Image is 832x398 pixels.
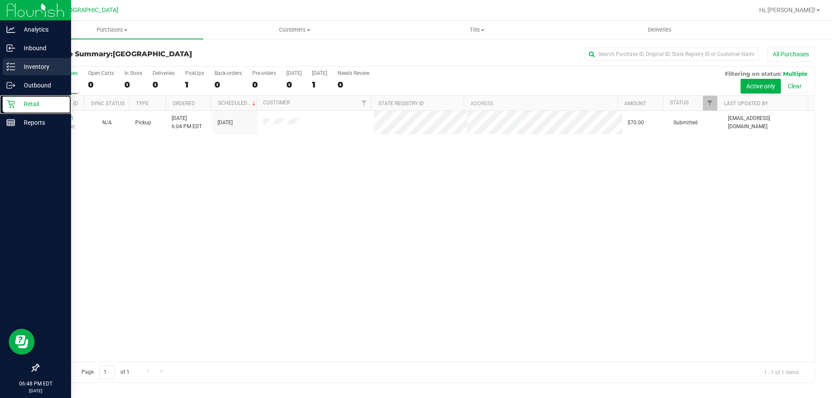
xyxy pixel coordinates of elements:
a: Scheduled [218,100,257,106]
a: Customers [203,21,386,39]
a: Ordered [172,100,195,107]
div: In Store [124,70,142,76]
th: Address [464,96,617,111]
button: N/A [102,119,112,127]
a: Sync Status [91,100,124,107]
a: Type [136,100,149,107]
a: Amount [624,100,646,107]
span: $70.00 [627,119,644,127]
a: Filter [703,96,717,110]
span: Not Applicable [102,120,112,126]
span: [GEOGRAPHIC_DATA] [113,50,192,58]
div: Deliveries [153,70,175,76]
div: 1 [185,80,204,90]
span: Purchases [21,26,203,34]
h3: Purchase Summary: [38,50,297,58]
span: Submitted [673,119,698,127]
p: Inventory [15,61,67,72]
inline-svg: Inbound [6,44,15,52]
inline-svg: Inventory [6,62,15,71]
inline-svg: Analytics [6,25,15,34]
a: Filter [357,96,371,110]
span: Pickup [135,119,151,127]
span: [GEOGRAPHIC_DATA] [59,6,118,14]
div: Open Carts [88,70,114,76]
div: [DATE] [286,70,302,76]
a: Status [670,100,689,106]
span: Page of 1 [74,366,136,379]
span: Customers [204,26,385,34]
span: [DATE] 6:04 PM EDT [172,114,202,131]
p: 06:48 PM EDT [4,380,67,388]
p: Reports [15,117,67,128]
div: 0 [153,80,175,90]
button: Active only [741,79,781,94]
button: Clear [782,79,807,94]
span: [EMAIL_ADDRESS][DOMAIN_NAME] [728,114,809,131]
a: State Registry ID [378,100,424,107]
div: PickUps [185,70,204,76]
iframe: Resource center [9,329,35,355]
div: 0 [214,80,242,90]
span: [DATE] [218,119,233,127]
a: Purchases [21,21,203,39]
span: Multiple [783,70,807,77]
p: Inbound [15,43,67,53]
div: 0 [286,80,302,90]
a: Last Updated By [724,100,768,107]
span: Tills [386,26,568,34]
a: Customer [263,100,290,106]
a: Tills [386,21,568,39]
div: 0 [338,80,370,90]
div: 1 [312,80,327,90]
div: [DATE] [312,70,327,76]
div: Pre-orders [252,70,276,76]
div: 0 [124,80,142,90]
span: 1 - 1 of 1 items [757,366,806,379]
a: Deliveries [569,21,751,39]
div: 0 [88,80,114,90]
div: Needs Review [338,70,370,76]
a: 12022201 [49,115,74,121]
p: Retail [15,99,67,109]
span: Filtering on status: [725,70,781,77]
span: Deliveries [636,26,683,34]
p: Analytics [15,24,67,35]
span: Hi, [PERSON_NAME]! [759,6,816,13]
p: [DATE] [4,388,67,394]
button: All Purchases [767,47,815,61]
p: Outbound [15,80,67,91]
input: Search Purchase ID, Original ID, State Registry ID or Customer Name... [585,48,758,61]
inline-svg: Outbound [6,81,15,90]
inline-svg: Retail [6,100,15,108]
inline-svg: Reports [6,118,15,127]
div: Back-orders [214,70,242,76]
input: 1 [99,366,115,379]
div: 0 [252,80,276,90]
